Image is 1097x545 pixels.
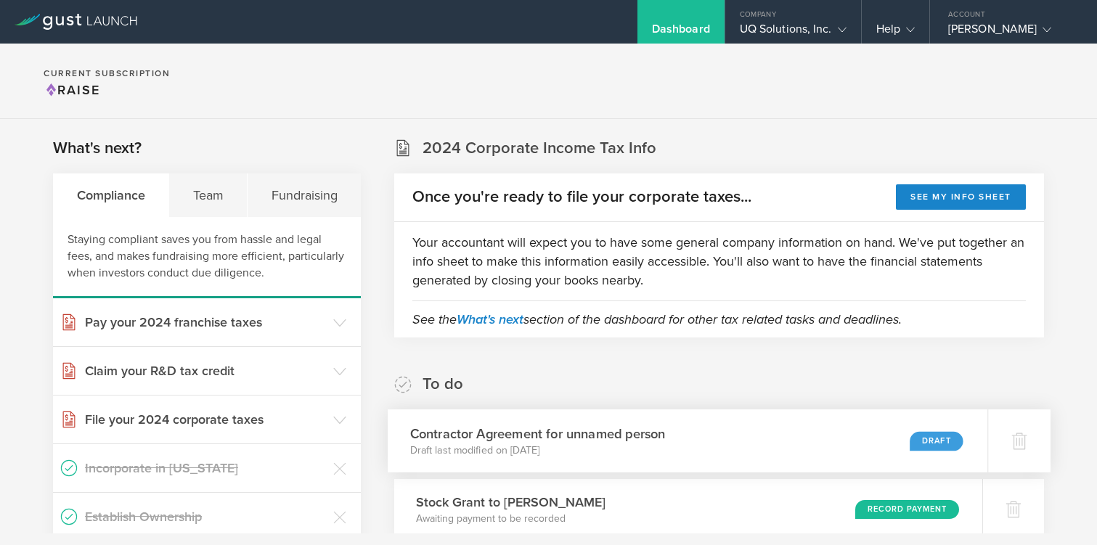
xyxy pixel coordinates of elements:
[85,410,326,429] h3: File your 2024 corporate taxes
[412,233,1026,290] p: Your accountant will expect you to have some general company information on hand. We've put toget...
[896,184,1026,210] button: See my info sheet
[169,173,248,217] div: Team
[416,493,605,512] h3: Stock Grant to [PERSON_NAME]
[394,479,982,541] div: Stock Grant to [PERSON_NAME]Awaiting payment to be recordedRecord Payment
[910,431,963,451] div: Draft
[85,361,326,380] h3: Claim your R&D tax credit
[855,500,959,519] div: Record Payment
[85,507,326,526] h3: Establish Ownership
[412,311,902,327] em: See the section of the dashboard for other tax related tasks and deadlines.
[457,311,523,327] a: What's next
[53,173,169,217] div: Compliance
[876,22,915,44] div: Help
[248,173,361,217] div: Fundraising
[53,138,142,159] h2: What's next?
[410,443,666,457] p: Draft last modified on [DATE]
[652,22,710,44] div: Dashboard
[948,22,1072,44] div: [PERSON_NAME]
[44,69,170,78] h2: Current Subscription
[423,138,656,159] h2: 2024 Corporate Income Tax Info
[388,409,987,472] div: Contractor Agreement for unnamed personDraft last modified on [DATE]Draft
[85,459,326,478] h3: Incorporate in [US_STATE]
[740,22,847,44] div: UQ Solutions, Inc.
[412,187,751,208] h2: Once you're ready to file your corporate taxes...
[416,512,605,526] p: Awaiting payment to be recorded
[410,424,666,443] h3: Contractor Agreement for unnamed person
[85,313,326,332] h3: Pay your 2024 franchise taxes
[423,374,463,395] h2: To do
[44,82,100,98] span: Raise
[53,217,361,298] div: Staying compliant saves you from hassle and legal fees, and makes fundraising more efficient, par...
